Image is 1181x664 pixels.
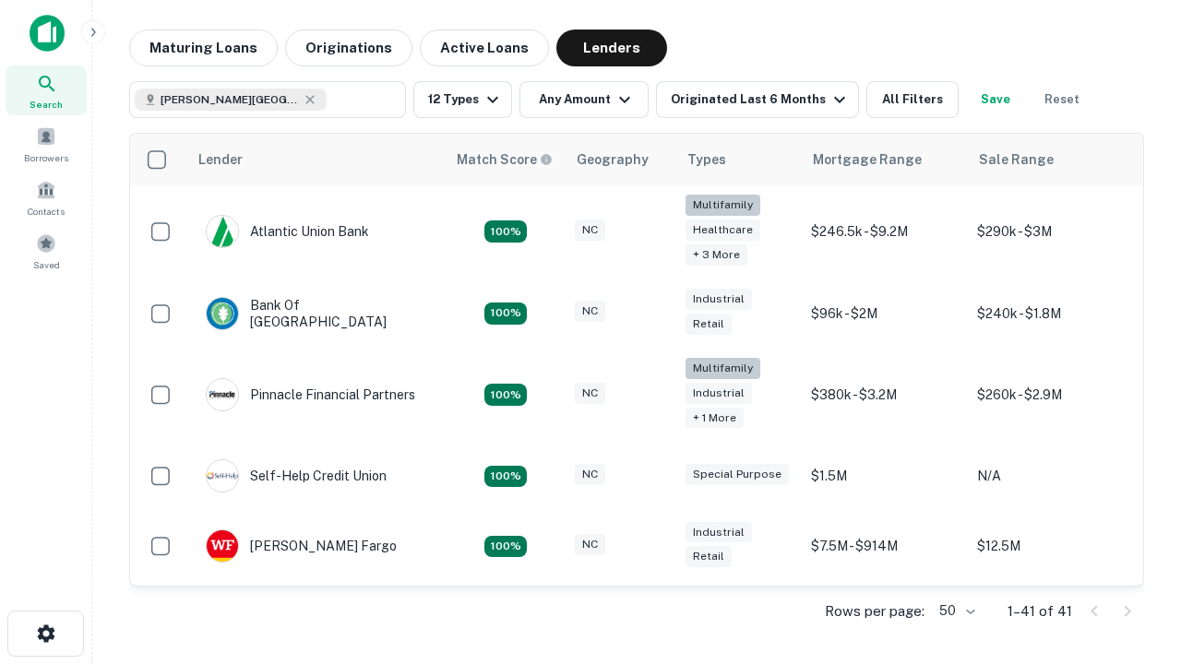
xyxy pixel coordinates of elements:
div: Multifamily [686,358,760,379]
th: Mortgage Range [802,134,968,185]
button: Lenders [556,30,667,66]
span: Saved [33,257,60,272]
td: $380k - $3.2M [802,349,968,442]
span: Borrowers [24,150,68,165]
td: $12.5M [968,511,1134,581]
div: Multifamily [686,195,760,216]
div: [PERSON_NAME] Fargo [206,529,397,563]
img: picture [207,216,238,247]
div: 50 [932,598,978,624]
button: All Filters [866,81,959,118]
a: Borrowers [6,119,87,169]
div: Industrial [686,522,752,543]
div: Matching Properties: 24, hasApolloMatch: undefined [484,384,527,406]
div: Lender [198,148,243,171]
th: Geography [566,134,676,185]
button: Reset [1032,81,1092,118]
div: Mortgage Range [813,148,922,171]
div: Matching Properties: 14, hasApolloMatch: undefined [484,220,527,243]
p: Rows per page: [825,600,925,622]
div: Industrial [686,289,752,310]
div: + 3 more [686,244,747,266]
div: Retail [686,546,732,567]
div: Special Purpose [686,464,789,485]
button: Active Loans [420,30,549,66]
div: Retail [686,314,732,335]
img: capitalize-icon.png [30,15,65,52]
div: Originated Last 6 Months [671,89,851,111]
th: Types [676,134,802,185]
a: Contacts [6,172,87,222]
button: Maturing Loans [129,30,278,66]
div: Matching Properties: 11, hasApolloMatch: undefined [484,466,527,488]
th: Sale Range [968,134,1134,185]
td: $246.5k - $9.2M [802,185,968,279]
td: $290k - $3M [968,185,1134,279]
div: NC [575,464,605,485]
div: Industrial [686,383,752,404]
img: picture [207,298,238,329]
th: Capitalize uses an advanced AI algorithm to match your search with the best lender. The match sco... [446,134,566,185]
img: picture [207,379,238,410]
div: + 1 more [686,408,744,429]
button: Originated Last 6 Months [656,81,859,118]
td: $240k - $1.8M [968,279,1134,349]
div: NC [575,383,605,404]
button: 12 Types [413,81,512,118]
h6: Match Score [457,149,549,170]
button: Any Amount [519,81,649,118]
div: Geography [577,148,649,171]
a: Saved [6,226,87,276]
button: Originations [285,30,412,66]
p: 1–41 of 41 [1008,600,1072,622]
div: Atlantic Union Bank [206,215,369,248]
div: Matching Properties: 15, hasApolloMatch: undefined [484,536,527,558]
img: picture [207,460,238,492]
button: Save your search to get updates of matches that match your search criteria. [966,81,1025,118]
td: $1.5M [802,441,968,511]
a: Search [6,65,87,115]
th: Lender [187,134,446,185]
img: picture [207,530,238,562]
span: Contacts [28,204,65,219]
iframe: Chat Widget [1089,516,1181,605]
div: Healthcare [686,219,760,241]
div: NC [575,301,605,322]
div: Bank Of [GEOGRAPHIC_DATA] [206,297,427,330]
div: Types [687,148,726,171]
div: Matching Properties: 15, hasApolloMatch: undefined [484,302,527,325]
td: $7.5M - $914M [802,511,968,581]
div: Sale Range [979,148,1054,171]
div: Self-help Credit Union [206,459,387,492]
div: NC [575,534,605,555]
div: Pinnacle Financial Partners [206,378,415,411]
div: NC [575,219,605,241]
td: $96k - $2M [802,279,968,349]
span: Search [30,97,63,112]
td: $260k - $2.9M [968,349,1134,442]
td: N/A [968,441,1134,511]
div: Capitalize uses an advanced AI algorithm to match your search with the best lender. The match sco... [457,149,553,170]
span: [PERSON_NAME][GEOGRAPHIC_DATA], [GEOGRAPHIC_DATA] [161,91,299,108]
